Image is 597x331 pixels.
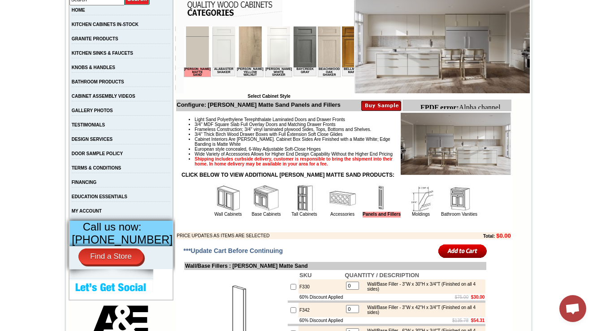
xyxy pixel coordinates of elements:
s: $135.78 [452,318,468,323]
a: Moldings [412,212,430,217]
img: Bathroom Vanities [446,185,473,212]
iframe: Browser incompatible [184,26,354,94]
img: Moldings [407,185,434,212]
b: Configure: [PERSON_NAME] Matte Sand Panels and Fillers [177,101,341,108]
b: Select Cabinet Style [247,94,290,99]
a: DOOR SAMPLE POLICY [72,151,123,156]
td: Wall/Base Fillers : [PERSON_NAME] Matte Sand [184,262,486,270]
a: KITCHEN SINKS & FAUCETS [72,51,133,56]
input: Add to Cart [438,244,487,258]
div: Open chat [559,295,586,322]
strong: Shipping includes curbside delivery, customer is responsible to bring the shipment into their hom... [195,157,393,166]
td: 60% Discount Applied [298,317,344,324]
b: FPDF error: [4,4,42,11]
strong: CLICK BELOW TO VIEW ADDITIONAL [PERSON_NAME] MATTE SAND PRODUCTS: [182,172,394,178]
span: Call us now: [83,221,142,233]
a: BATHROOM PRODUCTS [72,79,124,84]
a: KITCHEN CABINETS IN-STOCK [72,22,138,27]
span: European style concealed, 6-Way Adjustable Soft-Close Hinges [195,147,320,152]
a: Accessories [330,212,355,217]
span: Cabinet Interiors Are [PERSON_NAME]. Cabinet Box Sides Are Finished with a Matte White; Edge Band... [195,137,390,147]
span: 3/4" MDF Square Slab Full Overlay Doors and Matching Drawer Fronts [195,122,335,127]
a: Panels and Fillers [363,212,401,218]
a: Base Cabinets [251,212,281,217]
td: F330 [298,279,344,294]
td: F342 [298,303,344,317]
img: Product Image [401,113,511,175]
a: EDUCATION ESSENTIALS [72,194,127,199]
a: Tall Cabinets [291,212,317,217]
a: Bathroom Vanities [441,212,477,217]
td: 60% Discount Applied [298,294,344,301]
a: GALLERY PHOTOS [72,108,113,113]
img: Accessories [329,185,356,212]
div: Wall/Base Filler - 3"W x 42"H x 3/4"T (Finished on all 4 sides) [363,305,483,315]
td: PRICE UPDATES AS ITEMS ARE SELECTED [177,232,434,239]
a: MY ACCOUNT [72,209,102,213]
a: HOME [72,8,85,13]
b: $0.00 [496,232,511,239]
a: Wall Cabinets [214,212,242,217]
span: Light Sand Polyethylene Terephthalate Laminated Doors and Drawer Fronts [195,117,345,122]
a: TERMS & CONDITIONS [72,165,121,170]
td: Bellmonte Maple [158,41,181,50]
img: Panels and Fillers [368,185,395,212]
a: DESIGN SERVICES [72,137,113,142]
img: Wall Cabinets [215,185,242,212]
b: Total: [483,234,495,239]
a: CABINET ASSEMBLY VIDEOS [72,94,135,99]
img: Base Cabinets [253,185,280,212]
span: Wide Variety of Accessories Allows for Higher End Design Capability Without the Higher End Pricing [195,152,393,157]
body: Alpha channel not supported: images/W0936_cnc_2.1.jpg.png [4,4,91,28]
a: FINANCING [72,180,97,185]
b: QUANTITY / DESCRIPTION [345,272,419,279]
b: $54.31 [471,318,485,323]
span: ***Update Cart Before Continuing [183,247,283,254]
b: SKU [299,272,311,279]
span: [PHONE_NUMBER] [72,233,173,246]
a: KNOBS & HANDLES [72,65,115,70]
a: GRANITE PRODUCTS [72,36,118,41]
a: TESTIMONIALS [72,122,105,127]
div: Wall/Base Filler - 3"W x 30"H x 3/4"T (Finished on all 4 sides) [363,282,483,292]
b: $30.00 [471,295,485,300]
img: Tall Cabinets [291,185,318,212]
span: Frameless Construction; 3/4" vinyl laminated plywood Sides, Tops, Bottoms and Shelves. [195,127,371,132]
a: Find a Store [78,248,143,265]
span: 3/4" Thick Birch Wood Drawer Boxes with Full Extension Soft Close Glides [195,132,342,137]
s: $75.00 [455,295,469,300]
